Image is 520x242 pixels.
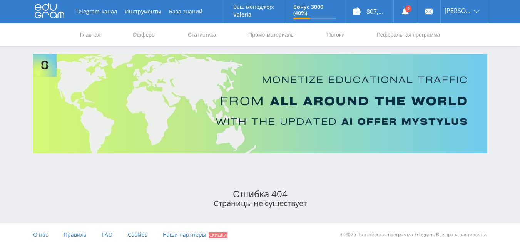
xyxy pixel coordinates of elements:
[209,232,227,238] span: Скидки
[376,23,441,46] a: Реферальная программа
[293,4,336,16] p: Бонус 3000 (40%)
[247,23,295,46] a: Промо-материалы
[33,54,487,153] img: Banner
[233,4,274,10] p: Ваш менеджер:
[64,231,87,238] span: Правила
[326,23,345,46] a: Потоки
[233,12,274,18] p: Valeria
[163,231,206,238] span: Наши партнеры
[33,231,48,238] span: О нас
[102,231,112,238] span: FAQ
[187,23,217,46] a: Статистика
[33,199,487,208] div: Страницы не существует
[128,231,147,238] span: Cookies
[79,23,101,46] a: Главная
[33,188,487,199] div: Ошибка 404
[132,23,157,46] a: Офферы
[445,8,472,14] span: [PERSON_NAME]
